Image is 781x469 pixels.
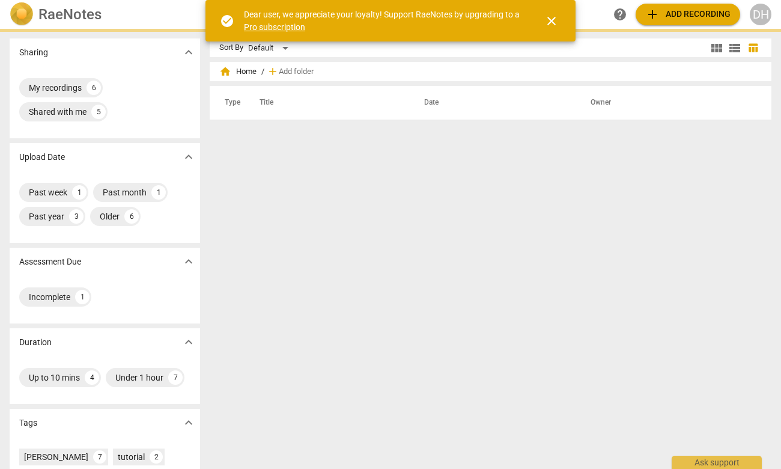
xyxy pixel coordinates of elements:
button: Show more [180,414,198,432]
span: expand_more [181,45,196,60]
div: 1 [75,290,90,304]
p: Assessment Due [19,256,81,268]
div: 7 [168,370,183,385]
span: Add folder [279,67,314,76]
th: Owner [576,86,759,120]
div: Sort By [219,43,243,52]
div: Under 1 hour [115,372,163,384]
a: Pro subscription [244,22,305,32]
span: add [267,66,279,78]
span: close [544,14,559,28]
span: expand_more [181,150,196,164]
span: view_list [728,41,742,55]
div: 6 [87,81,101,95]
button: DH [750,4,771,25]
div: Shared with me [29,106,87,118]
div: 4 [85,370,99,385]
th: Date [410,86,576,120]
div: 2 [150,450,163,464]
div: 7 [93,450,106,464]
button: Show more [180,253,198,271]
span: / [261,67,264,76]
span: expand_more [181,254,196,269]
div: Ask support [672,456,762,469]
button: Show more [180,43,198,61]
th: Type [215,86,245,120]
div: 3 [69,209,84,224]
div: Up to 10 mins [29,372,80,384]
p: Duration [19,336,52,349]
p: Sharing [19,46,48,59]
div: Older [100,210,120,222]
a: LogoRaeNotes [10,2,198,26]
span: expand_more [181,335,196,349]
div: Incomplete [29,291,70,303]
span: help [613,7,627,22]
span: add [645,7,660,22]
div: 1 [151,185,166,200]
div: My recordings [29,82,82,94]
span: table_chart [747,42,759,54]
div: [PERSON_NAME] [24,451,88,463]
div: tutorial [118,451,145,463]
div: Default [248,38,293,58]
button: Upload [636,4,740,25]
div: 6 [124,209,139,224]
button: Table view [744,39,762,57]
button: Tile view [708,39,726,57]
span: Add recording [645,7,731,22]
button: List view [726,39,744,57]
a: Help [609,4,631,25]
div: Past month [103,186,147,198]
div: 1 [72,185,87,200]
p: Upload Date [19,151,65,164]
div: Dear user, we appreciate your loyalty! Support RaeNotes by upgrading to a [244,8,523,33]
span: view_module [710,41,724,55]
button: Show more [180,333,198,351]
button: Show more [180,148,198,166]
p: Tags [19,417,37,429]
span: expand_more [181,415,196,430]
h2: RaeNotes [38,6,102,23]
div: Past week [29,186,67,198]
th: Title [245,86,410,120]
button: Close [537,7,566,35]
div: 5 [91,105,106,119]
span: home [219,66,231,78]
span: check_circle [220,14,234,28]
span: Home [219,66,257,78]
img: Logo [10,2,34,26]
div: Past year [29,210,64,222]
